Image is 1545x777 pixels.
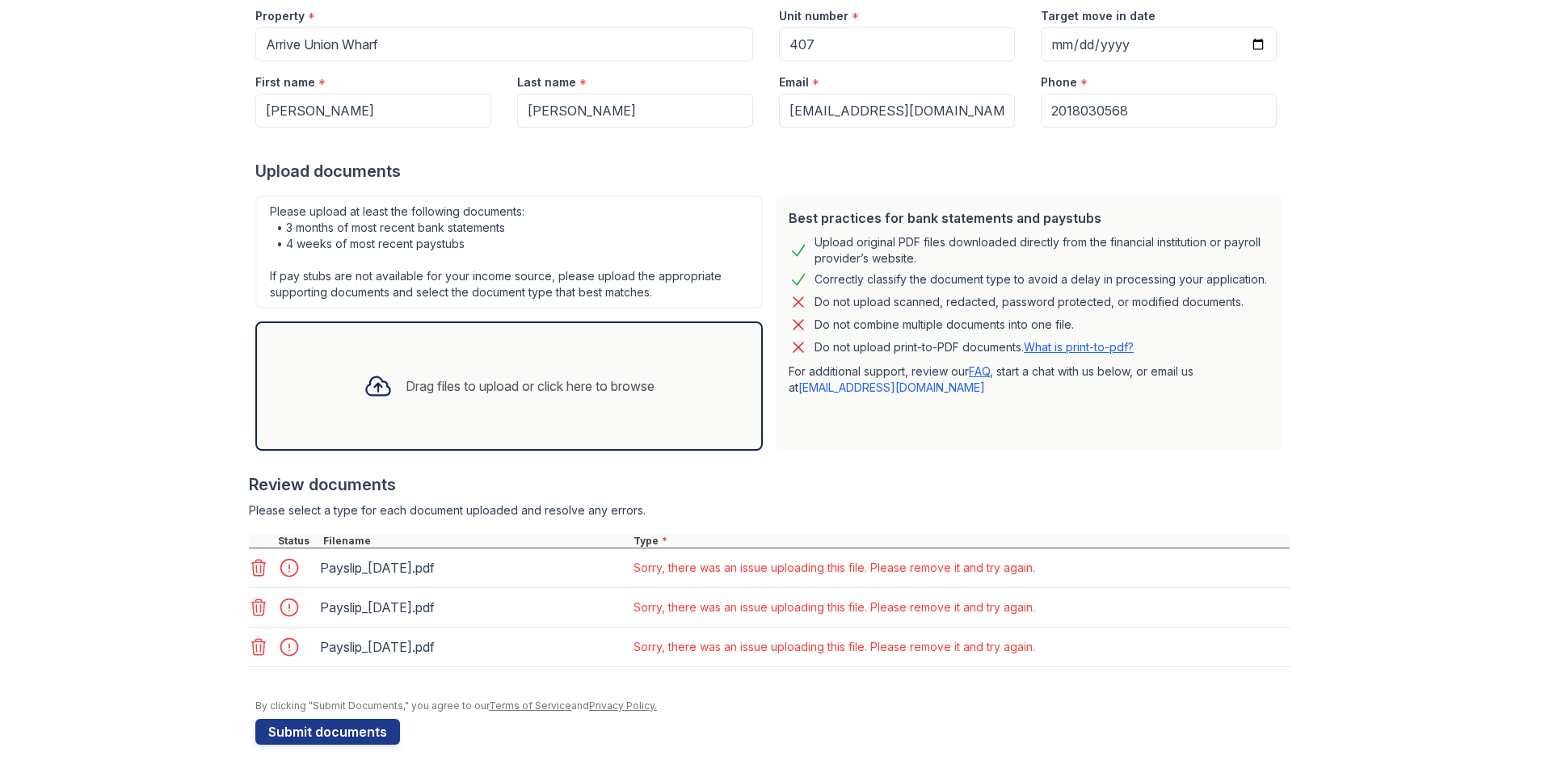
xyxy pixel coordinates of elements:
[815,315,1074,334] div: Do not combine multiple documents into one file.
[255,195,763,309] div: Please upload at least the following documents: • 3 months of most recent bank statements • 4 wee...
[255,8,305,24] label: Property
[1024,340,1134,354] a: What is print-to-pdf?
[815,270,1267,289] div: Correctly classify the document type to avoid a delay in processing your application.
[779,8,848,24] label: Unit number
[798,380,985,394] a: [EMAIL_ADDRESS][DOMAIN_NAME]
[320,555,624,581] div: Payslip_[DATE].pdf
[789,208,1270,228] div: Best practices for bank statements and paystubs
[779,74,809,90] label: Email
[320,594,624,620] div: Payslip_[DATE].pdf
[275,535,320,548] div: Status
[589,699,657,712] a: Privacy Policy.
[320,535,630,548] div: Filename
[634,639,1035,655] div: Sorry, there was an issue uploading this file. Please remove it and try again.
[1041,74,1077,90] label: Phone
[249,473,1290,496] div: Review documents
[815,234,1270,267] div: Upload original PDF files downloaded directly from the financial institution or payroll provider’...
[255,160,1290,183] div: Upload documents
[489,699,571,712] a: Terms of Service
[255,74,315,90] label: First name
[320,634,624,660] div: Payslip_[DATE].pdf
[789,363,1270,396] p: For additional support, review our , start a chat with us below, or email us at
[406,376,655,396] div: Drag files to upload or click here to browse
[1041,8,1156,24] label: Target move in date
[815,292,1244,312] div: Do not upload scanned, redacted, password protected, or modified documents.
[815,339,1134,355] p: Do not upload print-to-PDF documents.
[630,535,1290,548] div: Type
[255,699,1290,712] div: By clicking "Submit Documents," you agree to our and
[634,560,1035,576] div: Sorry, there was an issue uploading this file. Please remove it and try again.
[969,364,990,378] a: FAQ
[517,74,576,90] label: Last name
[249,502,1290,519] div: Please select a type for each document uploaded and resolve any errors.
[634,599,1035,615] div: Sorry, there was an issue uploading this file. Please remove it and try again.
[255,719,400,745] button: Submit documents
